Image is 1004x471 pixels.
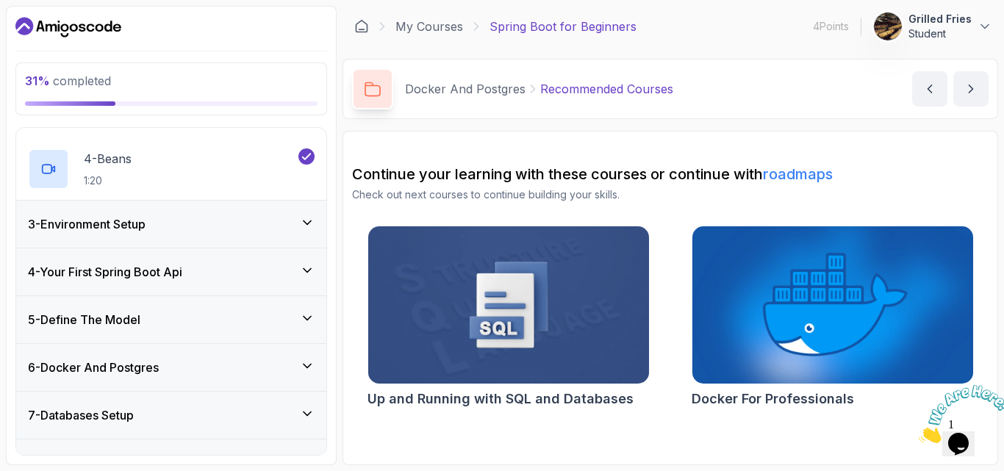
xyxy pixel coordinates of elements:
[692,226,973,384] img: Docker For Professionals card
[28,263,182,281] h3: 4 - Your First Spring Boot Api
[28,215,146,233] h3: 3 - Environment Setup
[84,173,132,188] p: 1:20
[28,148,315,190] button: 4-Beans1:20
[490,18,637,35] p: Spring Boot for Beginners
[368,226,649,384] img: Up and Running with SQL and Databases card
[16,248,326,295] button: 4-Your First Spring Boot Api
[692,226,974,409] a: Docker For Professionals cardDocker For Professionals
[874,12,902,40] img: user profile image
[908,12,972,26] p: Grilled Fries
[395,18,463,35] a: My Courses
[813,19,849,34] p: 4 Points
[367,226,650,409] a: Up and Running with SQL and Databases cardUp and Running with SQL and Databases
[16,296,326,343] button: 5-Define The Model
[16,344,326,391] button: 6-Docker And Postgres
[25,73,111,88] span: completed
[6,6,97,64] img: Chat attention grabber
[16,392,326,439] button: 7-Databases Setup
[16,201,326,248] button: 3-Environment Setup
[352,164,989,184] h2: Continue your learning with these courses or continue with
[913,379,1004,449] iframe: chat widget
[367,389,634,409] h2: Up and Running with SQL and Databases
[84,150,132,168] p: 4 - Beans
[953,71,989,107] button: next content
[15,15,121,39] a: Dashboard
[873,12,992,41] button: user profile imageGrilled FriesStudent
[540,80,673,98] p: Recommended Courses
[6,6,12,18] span: 1
[28,359,159,376] h3: 6 - Docker And Postgres
[692,389,854,409] h2: Docker For Professionals
[763,165,833,183] a: roadmaps
[908,26,972,41] p: Student
[25,73,50,88] span: 31 %
[352,187,989,202] p: Check out next courses to continue building your skills.
[28,311,140,328] h3: 5 - Define The Model
[354,19,369,34] a: Dashboard
[405,80,526,98] p: Docker And Postgres
[912,71,947,107] button: previous content
[28,406,134,424] h3: 7 - Databases Setup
